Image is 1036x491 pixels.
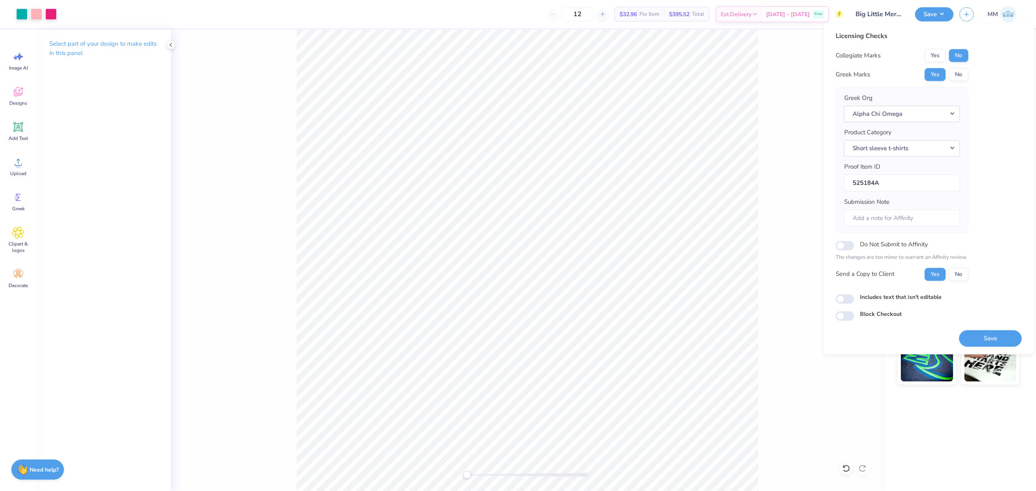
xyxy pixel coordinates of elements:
[1000,6,1016,22] img: Mariah Myssa Salurio
[8,282,28,289] span: Decorate
[915,7,953,21] button: Save
[620,10,637,19] span: $32.96
[964,341,1017,381] img: Water based Ink
[766,10,810,19] span: [DATE] - [DATE]
[844,210,960,227] input: Add a note for Affinity
[844,93,873,103] label: Greek Org
[949,268,968,281] button: No
[959,330,1022,347] button: Save
[836,70,870,79] div: Greek Marks
[844,197,890,207] label: Submission Note
[463,471,471,479] div: Accessibility label
[844,162,880,171] label: Proof Item ID
[49,39,158,58] p: Select part of your design to make edits in this panel
[5,241,32,254] span: Clipart & logos
[721,10,752,19] span: Est. Delivery
[639,10,659,19] span: Per Item
[860,310,902,318] label: Block Checkout
[860,239,928,250] label: Do Not Submit to Affinity
[901,341,953,381] img: Glow in the Dark Ink
[836,270,894,279] div: Send a Copy to Client
[925,268,946,281] button: Yes
[949,68,968,81] button: No
[836,51,881,60] div: Collegiate Marks
[9,65,28,71] span: Image AI
[860,293,942,301] label: Includes text that isn't editable
[984,6,1020,22] a: MM
[949,49,968,62] button: No
[925,68,946,81] button: Yes
[844,140,960,157] button: Short sleeve t-shirts
[815,11,822,17] span: Free
[562,7,593,21] input: – –
[669,10,690,19] span: $395.52
[836,31,968,41] div: Licensing Checks
[10,170,26,177] span: Upload
[8,135,28,142] span: Add Text
[844,128,892,137] label: Product Category
[849,6,909,22] input: Untitled Design
[9,100,27,106] span: Designs
[925,49,946,62] button: Yes
[692,10,704,19] span: Total
[844,106,960,122] button: Alpha Chi Omega
[836,254,968,262] p: The changes are too minor to warrant an Affinity review.
[30,466,59,474] strong: Need help?
[12,205,25,212] span: Greek
[987,10,998,19] span: MM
